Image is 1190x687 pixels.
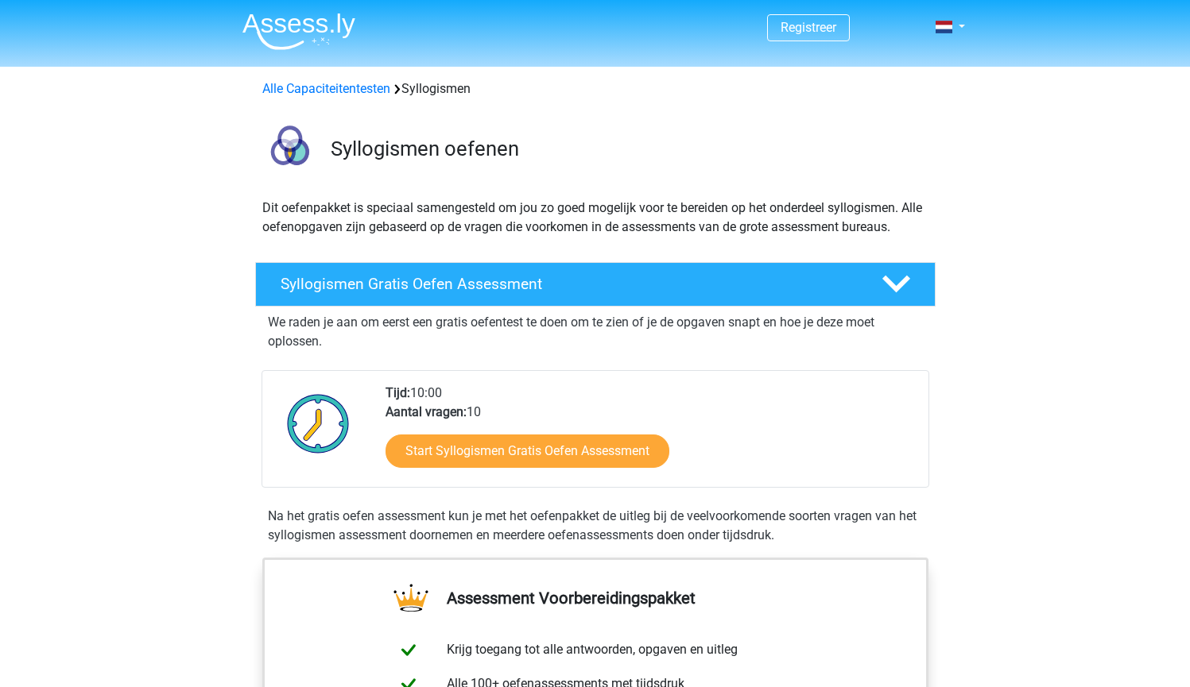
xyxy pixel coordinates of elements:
p: We raden je aan om eerst een gratis oefentest te doen om te zien of je de opgaven snapt en hoe je... [268,313,923,351]
div: Syllogismen [256,79,935,98]
a: Start Syllogismen Gratis Oefen Assessment [386,434,669,468]
div: 10:00 10 [374,384,928,487]
img: Klok [278,384,359,463]
h3: Syllogismen oefenen [331,137,923,161]
a: Registreer [781,20,836,35]
b: Tijd: [386,385,410,400]
p: Dit oefenpakket is speciaal samengesteld om jou zo goed mogelijk voor te bereiden op het onderdee... [262,199,928,237]
a: Alle Capaciteitentesten [262,81,390,96]
div: Na het gratis oefen assessment kun je met het oefenpakket de uitleg bij de veelvoorkomende soorte... [262,507,929,545]
b: Aantal vragen: [386,404,467,419]
a: Syllogismen Gratis Oefen Assessment [249,262,942,307]
img: Assessly [242,13,355,50]
img: syllogismen [256,118,324,185]
h4: Syllogismen Gratis Oefen Assessment [281,275,856,293]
